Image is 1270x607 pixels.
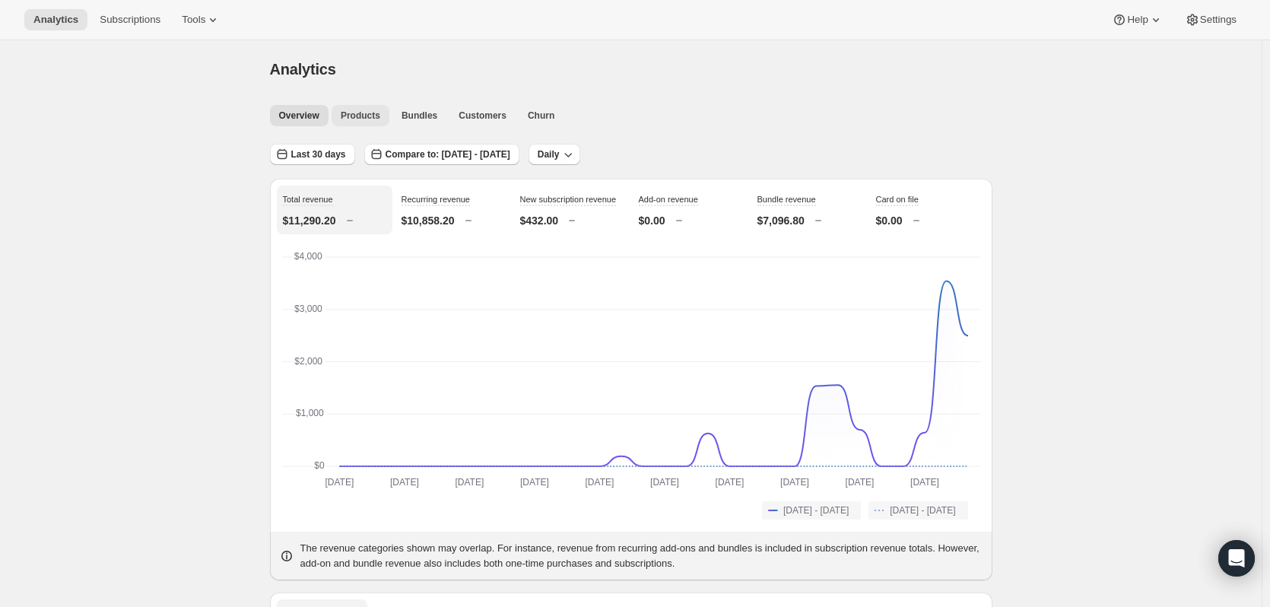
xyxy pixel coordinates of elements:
[639,195,698,204] span: Add-on revenue
[291,148,346,160] span: Last 30 days
[402,110,437,122] span: Bundles
[182,14,205,26] span: Tools
[455,477,484,488] text: [DATE]
[910,477,939,488] text: [DATE]
[1127,14,1148,26] span: Help
[1200,14,1237,26] span: Settings
[390,477,419,488] text: [DATE]
[294,303,322,314] text: $3,000
[24,9,87,30] button: Analytics
[294,356,322,367] text: $2,000
[270,144,355,165] button: Last 30 days
[520,477,549,488] text: [DATE]
[364,144,519,165] button: Compare to: [DATE] - [DATE]
[868,501,967,520] button: [DATE] - [DATE]
[876,213,903,228] p: $0.00
[325,477,354,488] text: [DATE]
[296,408,324,418] text: $1,000
[279,110,319,122] span: Overview
[1103,9,1172,30] button: Help
[283,213,336,228] p: $11,290.20
[459,110,506,122] span: Customers
[300,541,983,571] p: The revenue categories shown may overlap. For instance, revenue from recurring add-ons and bundle...
[783,504,849,516] span: [DATE] - [DATE]
[650,477,679,488] text: [DATE]
[890,504,955,516] span: [DATE] - [DATE]
[314,460,325,471] text: $0
[639,213,665,228] p: $0.00
[402,195,471,204] span: Recurring revenue
[876,195,919,204] span: Card on file
[341,110,380,122] span: Products
[1218,540,1255,577] div: Open Intercom Messenger
[520,195,617,204] span: New subscription revenue
[757,213,805,228] p: $7,096.80
[520,213,559,228] p: $432.00
[270,61,336,78] span: Analytics
[1176,9,1246,30] button: Settings
[845,477,874,488] text: [DATE]
[538,148,560,160] span: Daily
[294,251,322,262] text: $4,000
[529,144,581,165] button: Daily
[585,477,614,488] text: [DATE]
[90,9,170,30] button: Subscriptions
[528,110,554,122] span: Churn
[386,148,510,160] span: Compare to: [DATE] - [DATE]
[173,9,230,30] button: Tools
[283,195,333,204] span: Total revenue
[100,14,160,26] span: Subscriptions
[762,501,861,520] button: [DATE] - [DATE]
[715,477,744,488] text: [DATE]
[780,477,809,488] text: [DATE]
[402,213,455,228] p: $10,858.20
[33,14,78,26] span: Analytics
[757,195,816,204] span: Bundle revenue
